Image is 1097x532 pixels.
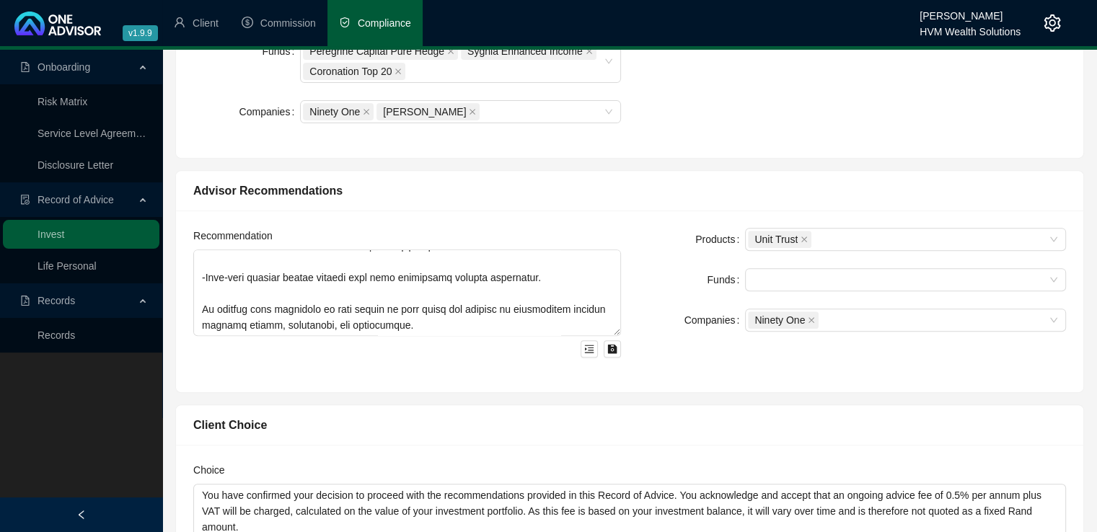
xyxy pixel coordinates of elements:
[193,228,283,244] label: Recommendation
[920,4,1021,19] div: [PERSON_NAME]
[38,96,87,107] a: Risk Matrix
[801,236,808,243] span: close
[20,195,30,205] span: file-done
[38,229,64,240] a: Invest
[20,62,30,72] span: file-pdf
[1044,14,1061,32] span: setting
[38,128,150,139] a: Service Level Agreement
[469,108,476,115] span: close
[20,296,30,306] span: file-pdf
[38,159,113,171] a: Disclosure Letter
[193,462,234,478] label: Choice
[303,43,458,60] span: Peregrine Capital Pure Hedge
[193,249,621,336] textarea: Lor ips 62 dolor sit ame cons ad elitse do eiu 29. Tem inc utlaboree doloremagnaa E8,146 adm veni...
[461,43,596,60] span: Sygnia Enhanced Income
[123,25,158,41] span: v1.9.9
[193,416,1066,434] div: Client Choice
[607,344,617,354] span: save
[754,312,805,328] span: Ninety One
[754,231,798,247] span: Unit Trust
[262,40,300,63] label: Funds
[38,194,114,205] span: Record of Advice
[38,260,97,272] a: Life Personal
[174,17,185,28] span: user
[395,68,402,75] span: close
[808,316,815,324] span: close
[193,182,1066,200] div: Advisor Recommendations
[584,344,594,354] span: menu-unfold
[695,228,745,251] label: Products
[376,103,480,120] span: Allan Gray
[76,510,87,520] span: left
[748,231,811,248] span: Unit Trust
[447,48,454,55] span: close
[38,329,75,341] a: Records
[707,268,745,291] label: Funds
[358,17,411,29] span: Compliance
[38,295,75,306] span: Records
[339,17,351,28] span: safety
[260,17,316,29] span: Commission
[14,12,101,35] img: 2df55531c6924b55f21c4cf5d4484680-logo-light.svg
[309,63,392,79] span: Coronation Top 20
[303,63,405,80] span: Coronation Top 20
[303,103,374,120] span: Ninety One
[239,100,301,123] label: Companies
[467,43,583,59] span: Sygnia Enhanced Income
[193,17,219,29] span: Client
[383,104,466,120] span: [PERSON_NAME]
[309,104,360,120] span: Ninety One
[920,19,1021,35] div: HVM Wealth Solutions
[309,43,444,59] span: Peregrine Capital Pure Hedge
[748,311,819,329] span: Ninety One
[684,309,746,332] label: Companies
[363,108,370,115] span: close
[38,61,90,73] span: Onboarding
[586,48,593,55] span: close
[242,17,253,28] span: dollar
